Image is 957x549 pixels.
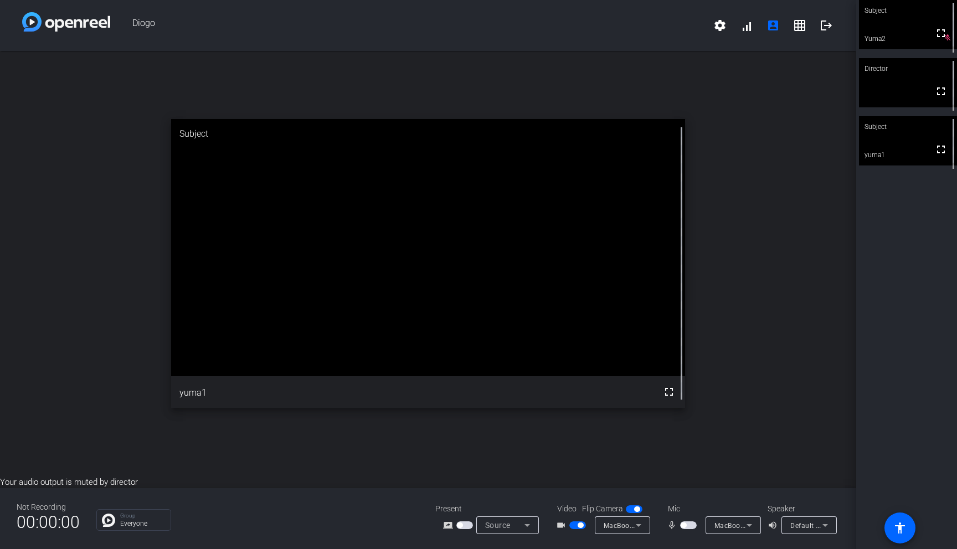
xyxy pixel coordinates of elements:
mat-icon: settings [713,19,727,32]
mat-icon: fullscreen [662,385,676,398]
button: signal_cellular_alt [733,12,760,39]
div: Present [435,503,546,515]
span: Flip Camera [582,503,623,515]
mat-icon: screen_share_outline [443,519,456,532]
div: Speaker [768,503,834,515]
mat-icon: grid_on [793,19,806,32]
div: Subject [859,116,957,137]
p: Group [120,513,165,519]
mat-icon: mic_none [667,519,680,532]
div: Mic [657,503,768,515]
mat-icon: fullscreen [934,143,948,156]
mat-icon: fullscreen [934,27,948,40]
mat-icon: videocam_outline [556,519,569,532]
span: MacBook Pro Camera (0000:0001) [604,521,716,530]
div: Subject [171,119,685,149]
mat-icon: account_box [766,19,780,32]
mat-icon: accessibility [893,521,907,535]
p: Everyone [120,520,165,527]
span: Video [557,503,577,515]
div: Director [859,58,957,79]
mat-icon: logout [820,19,833,32]
mat-icon: fullscreen [934,85,948,98]
img: white-gradient.svg [22,12,110,32]
mat-icon: volume_up [768,519,781,532]
span: 00:00:00 [17,509,80,536]
span: MacBook Pro Microphone (Built-in) [714,521,827,530]
span: Diogo [110,12,707,39]
span: Default - MacBook Pro Speakers (Built-in) [790,521,924,530]
div: Not Recording [17,501,80,513]
span: Source [485,521,511,530]
img: Chat Icon [102,514,115,527]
